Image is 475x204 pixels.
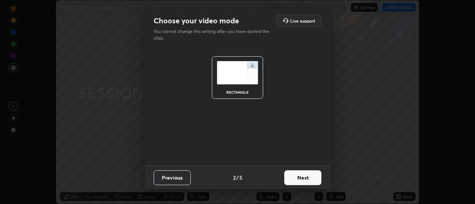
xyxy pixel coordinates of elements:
h5: Live support [290,19,315,23]
h4: 5 [239,174,242,181]
h4: 2 [233,174,236,181]
button: Next [284,170,321,185]
img: normalScreenIcon.ae25ed63.svg [217,61,258,84]
button: Previous [154,170,191,185]
h4: / [236,174,239,181]
div: rectangle [223,90,252,94]
h2: Choose your video mode [154,16,239,26]
p: You cannot change this setting after you have started the class [154,28,274,41]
